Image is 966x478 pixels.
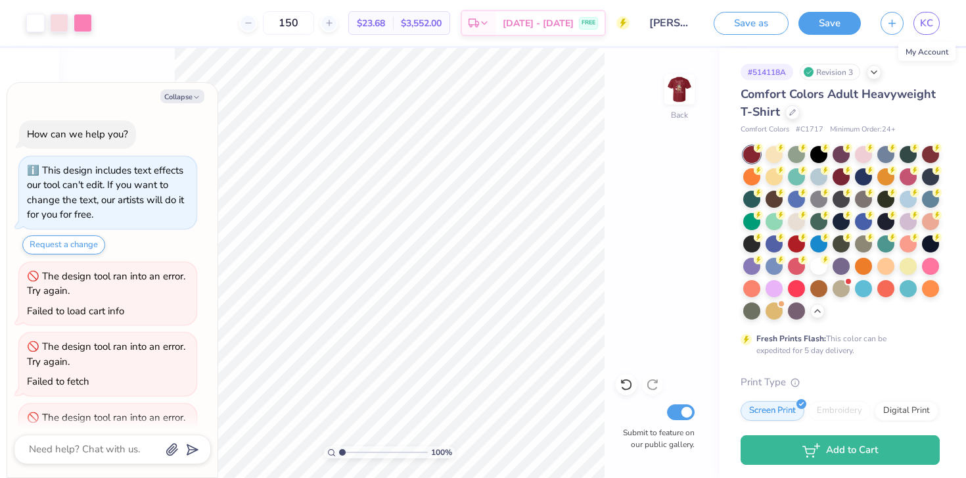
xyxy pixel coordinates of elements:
div: My Account [898,43,955,61]
div: The design tool ran into an error. Try again. [27,270,185,298]
div: This color can be expedited for 5 day delivery. [756,333,918,356]
span: Comfort Colors Adult Heavyweight T-Shirt [741,86,936,120]
strong: Fresh Prints Flash: [756,333,826,344]
div: Failed to load cart info [27,304,124,318]
span: $3,552.00 [401,16,442,30]
input: – – [263,11,314,35]
span: [DATE] - [DATE] [503,16,574,30]
div: How can we help you? [27,128,128,141]
div: Revision 3 [800,64,860,80]
label: Submit to feature on our public gallery. [616,427,695,450]
div: The design tool ran into an error. Try again. [27,340,185,368]
button: Collapse [160,89,204,103]
div: Failed to fetch [27,375,89,388]
div: Screen Print [741,401,804,421]
button: Save as [714,12,789,35]
span: Comfort Colors [741,124,789,135]
button: Add to Cart [741,435,940,465]
button: Save [798,12,861,35]
span: KC [920,16,933,31]
span: $23.68 [357,16,385,30]
span: FREE [582,18,595,28]
button: Request a change [22,235,105,254]
span: # C1717 [796,124,823,135]
div: The design tool ran into an error. Try again. [27,411,185,439]
span: Minimum Order: 24 + [830,124,896,135]
a: KC [913,12,940,35]
div: Embroidery [808,401,871,421]
img: Back [666,76,693,103]
input: Untitled Design [639,10,704,36]
div: This design includes text effects our tool can't edit. If you want to change the text, our artist... [27,164,184,222]
div: Print Type [741,375,940,390]
div: Digital Print [875,401,938,421]
div: # 514118A [741,64,793,80]
div: Back [671,109,688,121]
span: 100 % [431,446,452,458]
